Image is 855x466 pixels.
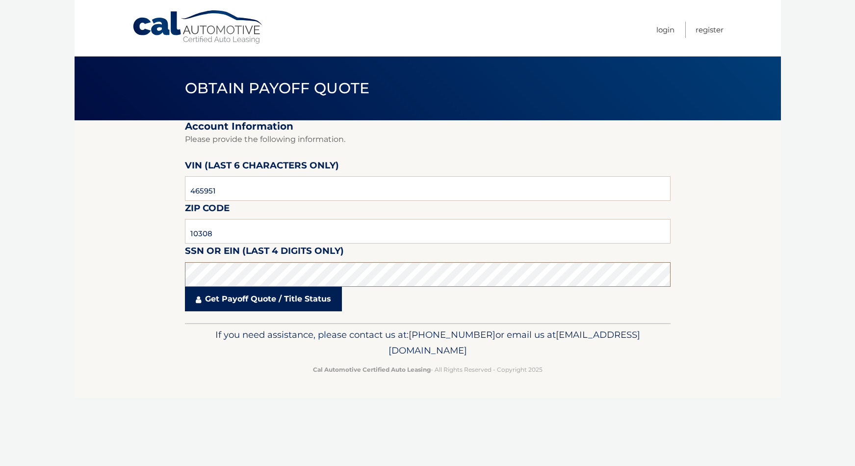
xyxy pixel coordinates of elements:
a: Get Payoff Quote / Title Status [185,287,342,311]
p: Please provide the following information. [185,133,671,146]
a: Cal Automotive [132,10,264,45]
h2: Account Information [185,120,671,133]
strong: Cal Automotive Certified Auto Leasing [313,366,431,373]
p: - All Rights Reserved - Copyright 2025 [191,364,664,375]
a: Login [656,22,674,38]
span: Obtain Payoff Quote [185,79,370,97]
label: Zip Code [185,201,230,219]
span: [PHONE_NUMBER] [409,329,495,340]
p: If you need assistance, please contact us at: or email us at [191,327,664,358]
label: SSN or EIN (last 4 digits only) [185,244,344,262]
label: VIN (last 6 characters only) [185,158,339,176]
a: Register [696,22,724,38]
